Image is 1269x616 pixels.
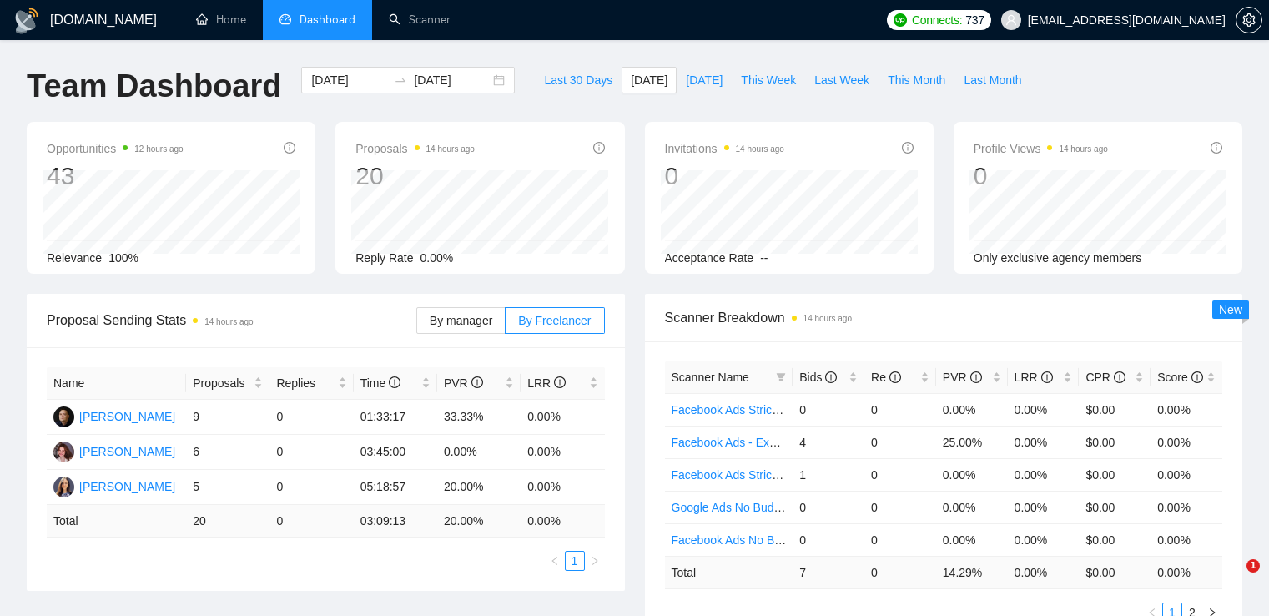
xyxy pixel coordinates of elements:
[954,67,1030,93] button: Last Month
[1079,523,1151,556] td: $0.00
[269,367,353,400] th: Replies
[936,491,1008,523] td: 0.00%
[471,376,483,388] span: info-circle
[521,435,604,470] td: 0.00%
[1151,523,1222,556] td: 0.00%
[186,367,269,400] th: Proposals
[437,435,521,470] td: 0.00%
[53,406,74,427] img: DS
[677,67,732,93] button: [DATE]
[894,13,907,27] img: upwork-logo.png
[521,505,604,538] td: 0.00 %
[879,67,954,93] button: This Month
[672,533,804,547] a: Facebook Ads No Budget
[204,317,253,326] time: 14 hours ago
[355,160,475,192] div: 20
[864,556,936,588] td: 0
[79,407,175,426] div: [PERSON_NAME]
[793,556,864,588] td: 7
[1191,371,1203,383] span: info-circle
[186,470,269,505] td: 5
[544,71,612,89] span: Last 30 Days
[943,371,982,384] span: PVR
[13,8,40,34] img: logo
[1079,491,1151,523] td: $0.00
[360,376,400,390] span: Time
[793,491,864,523] td: 0
[134,144,183,154] time: 12 hours ago
[300,13,355,27] span: Dashboard
[773,365,789,390] span: filter
[793,523,864,556] td: 0
[902,142,914,154] span: info-circle
[269,435,353,470] td: 0
[1157,371,1202,384] span: Score
[354,505,437,538] td: 03:09:13
[47,139,184,159] span: Opportunities
[279,13,291,25] span: dashboard
[1219,303,1242,316] span: New
[1015,371,1053,384] span: LRR
[889,371,901,383] span: info-circle
[535,67,622,93] button: Last 30 Days
[354,435,437,470] td: 03:45:00
[1041,371,1053,383] span: info-circle
[521,470,604,505] td: 0.00%
[1114,371,1125,383] span: info-circle
[964,71,1021,89] span: Last Month
[437,400,521,435] td: 33.33%
[1008,426,1080,458] td: 0.00%
[665,556,793,588] td: Total
[1151,393,1222,426] td: 0.00%
[1236,7,1262,33] button: setting
[284,142,295,154] span: info-circle
[803,314,852,323] time: 14 hours ago
[47,251,102,265] span: Relevance
[672,371,749,384] span: Scanner Name
[53,477,74,497] img: IV
[871,371,901,384] span: Re
[665,160,784,192] div: 0
[936,393,1008,426] td: 0.00%
[665,251,754,265] span: Acceptance Rate
[53,442,74,462] img: LY
[355,139,475,159] span: Proposals
[736,144,784,154] time: 14 hours ago
[518,314,591,327] span: By Freelancer
[631,71,667,89] span: [DATE]
[108,251,138,265] span: 100%
[565,551,585,571] li: 1
[672,501,790,514] a: Google Ads No Budget
[593,142,605,154] span: info-circle
[672,468,840,482] a: Facebook Ads Strict Budget - V2
[437,470,521,505] td: 20.00%
[269,505,353,538] td: 0
[276,374,334,392] span: Replies
[585,551,605,571] button: right
[394,73,407,87] span: swap-right
[186,435,269,470] td: 6
[760,251,768,265] span: --
[196,13,246,27] a: homeHome
[566,552,584,570] a: 1
[825,371,837,383] span: info-circle
[269,470,353,505] td: 0
[1151,426,1222,458] td: 0.00%
[550,556,560,566] span: left
[1008,523,1080,556] td: 0.00%
[864,491,936,523] td: 0
[974,160,1108,192] div: 0
[430,314,492,327] span: By manager
[805,67,879,93] button: Last Week
[1151,491,1222,523] td: 0.00%
[79,477,175,496] div: [PERSON_NAME]
[585,551,605,571] li: Next Page
[47,505,186,538] td: Total
[1079,458,1151,491] td: $0.00
[53,444,175,457] a: LY[PERSON_NAME]
[888,71,945,89] span: This Month
[1008,491,1080,523] td: 0.00%
[437,505,521,538] td: 20.00 %
[521,400,604,435] td: 0.00%
[672,436,834,449] a: Facebook Ads - Exact Phrasing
